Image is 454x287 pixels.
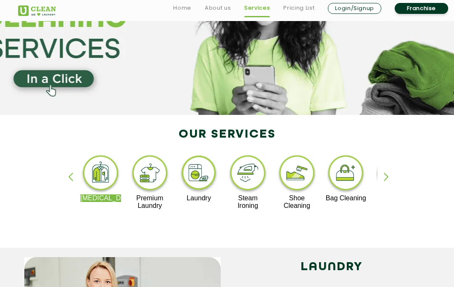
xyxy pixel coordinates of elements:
a: About us [205,3,231,13]
img: laundry_cleaning_11zon.webp [179,154,219,195]
img: bag_cleaning_11zon.webp [325,154,366,194]
p: [MEDICAL_DATA] [80,194,121,202]
a: Franchise [395,3,448,14]
p: Steam Ironing [227,194,268,210]
p: Sofa Cleaning [375,194,415,210]
a: Home [173,3,191,13]
a: Pricing List [283,3,314,13]
img: shoe_cleaning_11zon.webp [277,154,317,195]
img: UClean Laundry and Dry Cleaning [18,5,56,16]
img: steam_ironing_11zon.webp [227,154,268,195]
h2: LAUNDRY [233,257,430,277]
p: Laundry [179,194,219,202]
a: Services [244,3,270,13]
p: Shoe Cleaning [277,194,317,210]
a: Login/Signup [328,3,381,14]
p: Premium Laundry [129,194,170,210]
img: dry_cleaning_11zon.webp [80,154,121,195]
img: sofa_cleaning_11zon.webp [375,154,415,195]
img: premium_laundry_cleaning_11zon.webp [129,154,170,194]
p: Bag Cleaning [325,194,366,202]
